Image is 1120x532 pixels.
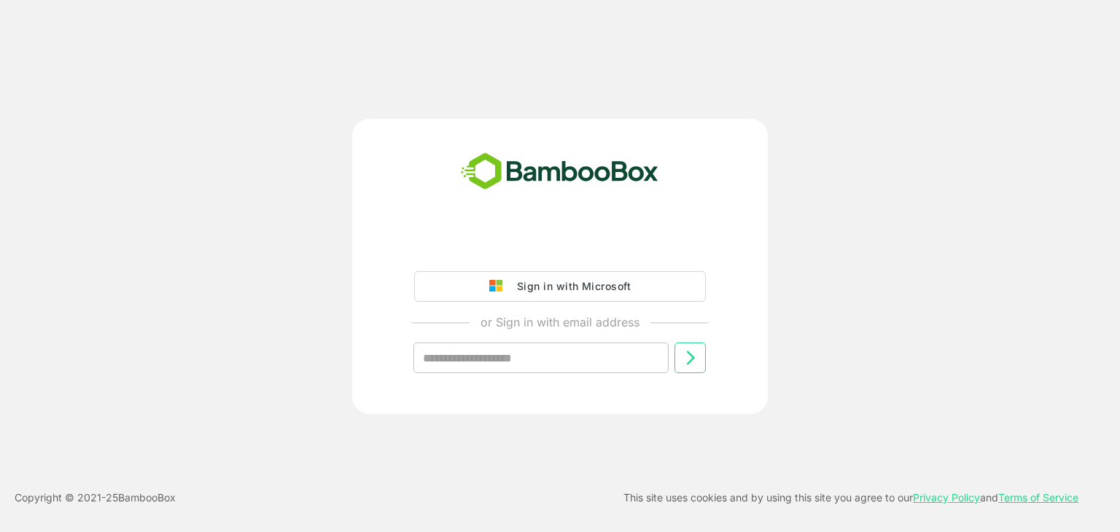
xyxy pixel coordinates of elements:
[489,280,510,293] img: google
[453,148,666,196] img: bamboobox
[414,271,706,302] button: Sign in with Microsoft
[623,489,1078,506] p: This site uses cookies and by using this site you agree to our and
[510,277,631,296] div: Sign in with Microsoft
[481,313,639,331] p: or Sign in with email address
[913,491,980,504] a: Privacy Policy
[998,491,1078,504] a: Terms of Service
[15,489,176,506] p: Copyright © 2021- 25 BambooBox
